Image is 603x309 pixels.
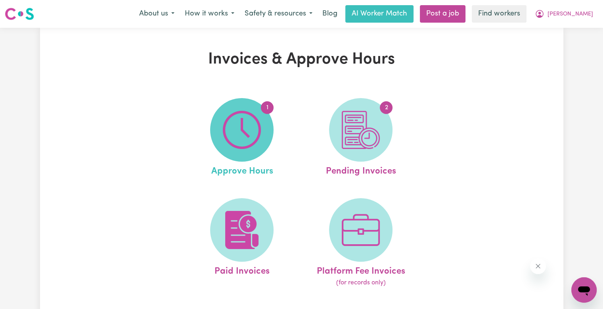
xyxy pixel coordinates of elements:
[317,262,405,278] span: Platform Fee Invoices
[380,101,392,114] span: 2
[261,101,274,114] span: 1
[304,98,418,178] a: Pending Invoices
[134,6,180,22] button: About us
[472,5,526,23] a: Find workers
[530,6,598,22] button: My Account
[336,278,386,288] span: (for records only)
[5,5,34,23] a: Careseekers logo
[185,98,299,178] a: Approve Hours
[318,5,342,23] a: Blog
[304,198,418,288] a: Platform Fee Invoices(for records only)
[345,5,413,23] a: AI Worker Match
[214,262,270,278] span: Paid Invoices
[326,162,396,178] span: Pending Invoices
[5,6,48,12] span: Need any help?
[530,258,546,274] iframe: Close message
[571,277,597,303] iframe: Button to launch messaging window
[5,7,34,21] img: Careseekers logo
[420,5,465,23] a: Post a job
[239,6,318,22] button: Safety & resources
[132,50,471,69] h1: Invoices & Approve Hours
[180,6,239,22] button: How it works
[185,198,299,288] a: Paid Invoices
[547,10,593,19] span: [PERSON_NAME]
[211,162,273,178] span: Approve Hours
